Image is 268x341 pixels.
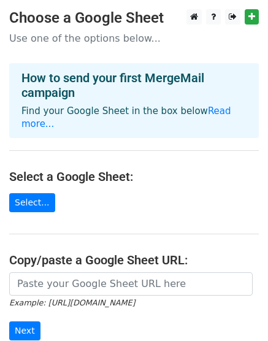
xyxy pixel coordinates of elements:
[9,298,135,307] small: Example: [URL][DOMAIN_NAME]
[21,71,247,100] h4: How to send your first MergeMail campaign
[21,105,247,131] p: Find your Google Sheet in the box below
[9,9,259,27] h3: Choose a Google Sheet
[9,193,55,212] a: Select...
[9,321,40,340] input: Next
[21,105,231,129] a: Read more...
[9,253,259,267] h4: Copy/paste a Google Sheet URL:
[9,32,259,45] p: Use one of the options below...
[9,169,259,184] h4: Select a Google Sheet:
[9,272,253,296] input: Paste your Google Sheet URL here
